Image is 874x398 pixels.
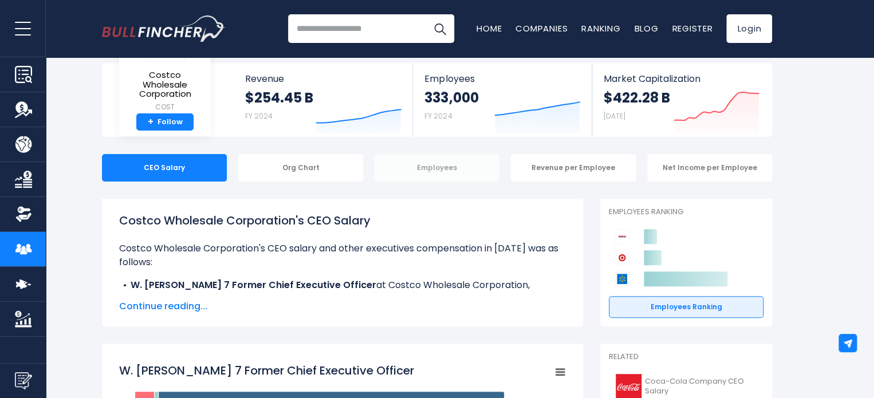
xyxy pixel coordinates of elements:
[413,63,591,137] a: Employees 333,000 FY 2024
[424,111,452,121] small: FY 2024
[245,111,273,121] small: FY 2024
[128,102,202,112] small: COST
[592,63,771,137] a: Market Capitalization $422.28 B [DATE]
[245,73,401,84] span: Revenue
[102,15,226,42] img: Bullfincher logo
[375,154,499,182] div: Employees
[234,63,413,137] a: Revenue $254.45 B FY 2024
[647,154,772,182] div: Net Income per Employee
[515,22,568,34] a: Companies
[102,154,227,182] div: CEO Salary
[609,207,763,217] p: Employees Ranking
[511,154,636,182] div: Revenue per Employee
[615,250,629,265] img: Target Corporation competitors logo
[238,154,363,182] div: Org Chart
[581,22,620,34] a: Ranking
[634,22,658,34] a: Blog
[615,271,629,286] img: Walmart competitors logo
[15,206,32,223] img: Ownership
[128,23,202,113] a: Costco Wholesale Corporation COST
[119,300,566,313] span: Continue reading...
[672,22,712,34] a: Register
[424,89,478,107] strong: 333,000
[615,229,629,244] img: Costco Wholesale Corporation competitors logo
[119,242,566,269] p: Costco Wholesale Corporation's CEO salary and other executives compensation in [DATE] was as foll...
[604,73,759,84] span: Market Capitalization
[424,73,580,84] span: Employees
[604,111,625,121] small: [DATE]
[136,113,194,131] a: +Follow
[148,117,153,127] strong: +
[645,377,757,396] span: Coca-Cola Company CEO Salary
[609,352,763,362] p: Related
[128,70,202,99] span: Costco Wholesale Corporation
[609,296,763,318] a: Employees Ranking
[726,14,772,43] a: Login
[604,89,670,107] strong: $422.28 B
[131,278,376,291] b: W. [PERSON_NAME] 7 Former Chief Executive Officer
[426,14,454,43] button: Search
[477,22,502,34] a: Home
[119,212,566,229] h1: Costco Wholesale Corporation's CEO Salary
[119,362,414,379] tspan: W. [PERSON_NAME] 7 Former Chief Executive Officer
[102,15,225,42] a: Go to homepage
[245,89,313,107] strong: $254.45 B
[119,278,566,306] li: at Costco Wholesale Corporation, received a total compensation of $16.05 M in [DATE].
